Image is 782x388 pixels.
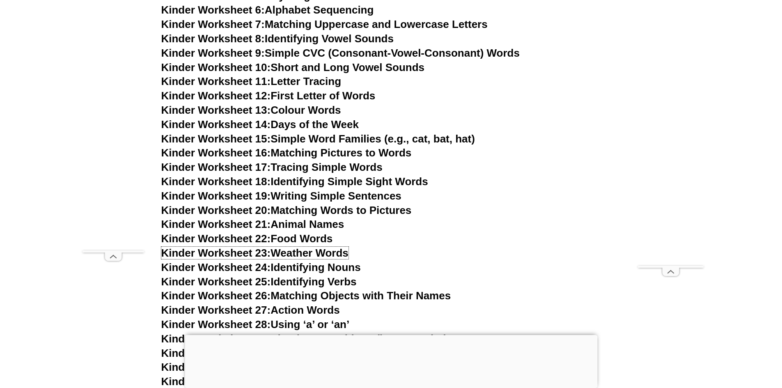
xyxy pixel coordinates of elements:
a: Kinder Worksheet 29:Simple Prepositions (in, on, under) [161,333,447,345]
a: Kinder Worksheet 31:Describing Words (Adjectives) [161,361,425,373]
span: Kinder Worksheet 27: [161,304,271,316]
a: Kinder Worksheet 8:Identifying Vowel Sounds [161,32,394,45]
a: Kinder Worksheet 11:Letter Tracing [161,75,342,87]
span: Kinder Worksheet 24: [161,261,271,273]
a: Kinder Worksheet 12:First Letter of Words [161,90,376,102]
a: Kinder Worksheet 20:Matching Words to Pictures [161,204,412,216]
a: Kinder Worksheet 13:Colour Words [161,104,341,116]
iframe: Advertisement [185,335,597,386]
a: Kinder Worksheet 14:Days of the Week [161,118,359,131]
span: Kinder Worksheet 10: [161,61,271,73]
a: Kinder Worksheet 18:Identifying Simple Sight Words [161,175,428,188]
a: Kinder Worksheet 28:Using ‘a’ or ‘an’ [161,318,350,331]
a: Kinder Worksheet 17:Tracing Simple Words [161,161,383,173]
iframe: Advertisement [638,19,704,266]
span: Kinder Worksheet 7: [161,18,265,30]
a: Kinder Worksheet 23:Weather Words [161,247,349,259]
a: Kinder Worksheet 22:Food Words [161,232,333,245]
a: Kinder Worksheet 6:Alphabet Sequencing [161,4,374,16]
span: Kinder Worksheet 20: [161,204,271,216]
a: Kinder Worksheet 7:Matching Uppercase and Lowercase Letters [161,18,488,30]
span: Kinder Worksheet 19: [161,190,271,202]
span: Kinder Worksheet 17: [161,161,271,173]
span: Kinder Worksheet 15: [161,133,271,145]
span: Kinder Worksheet 30: [161,347,271,359]
span: Kinder Worksheet 32: [161,375,271,388]
span: Kinder Worksheet 29: [161,333,271,345]
span: Kinder Worksheet 13: [161,104,271,116]
span: Kinder Worksheet 18: [161,175,271,188]
span: Kinder Worksheet 21: [161,218,271,230]
a: Kinder Worksheet 27:Action Words [161,304,340,316]
a: Kinder Worksheet 19:Writing Simple Sentences [161,190,401,202]
span: Kinder Worksheet 31: [161,361,271,373]
a: Kinder Worksheet 26:Matching Objects with Their Names [161,289,451,302]
span: Kinder Worksheet 8: [161,32,265,45]
span: Kinder Worksheet 14: [161,118,271,131]
span: Kinder Worksheet 25: [161,276,271,288]
a: Kinder Worksheet 32:Numbers and Words (1-10) [161,375,406,388]
span: Kinder Worksheet 26: [161,289,271,302]
a: Kinder Worksheet 10:Short and Long Vowel Sounds [161,61,425,73]
a: Kinder Worksheet 21:Animal Names [161,218,344,230]
a: Kinder Worksheet 15:Simple Word Families (e.g., cat, bat, hat) [161,133,475,145]
a: Kinder Worksheet 30:Opposite Words [161,347,353,359]
span: Kinder Worksheet 9: [161,47,265,59]
span: Kinder Worksheet 11: [161,75,271,87]
a: Kinder Worksheet 24:Identifying Nouns [161,261,361,273]
span: Kinder Worksheet 6: [161,4,265,16]
iframe: Advertisement [83,19,144,250]
span: Kinder Worksheet 23: [161,247,271,259]
span: Kinder Worksheet 22: [161,232,271,245]
a: Kinder Worksheet 9:Simple CVC (Consonant-Vowel-Consonant) Words [161,47,520,59]
span: Kinder Worksheet 28: [161,318,271,331]
span: Kinder Worksheet 16: [161,147,271,159]
a: Kinder Worksheet 16:Matching Pictures to Words [161,147,412,159]
span: Kinder Worksheet 12: [161,90,271,102]
a: Kinder Worksheet 25:Identifying Verbs [161,276,357,288]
